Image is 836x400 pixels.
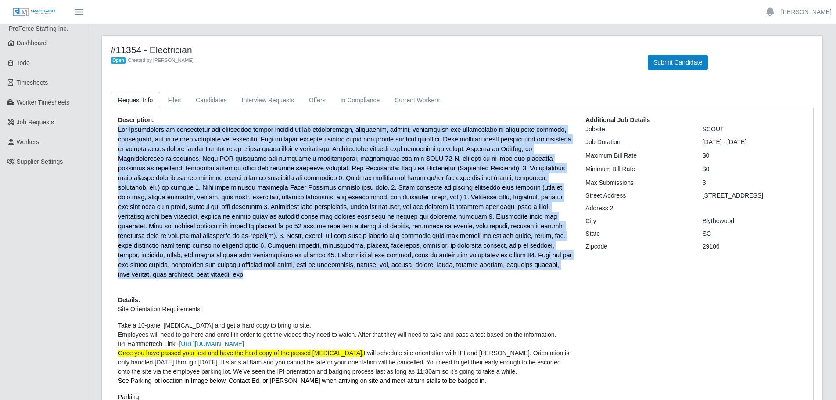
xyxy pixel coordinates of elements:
[17,99,69,106] span: Worker Timesheets
[118,350,569,375] span: I will schedule site orientation with IPI and [PERSON_NAME]. Orientation is only handled [DATE] t...
[648,55,708,70] button: Submit Candidate
[118,296,140,303] b: Details:
[579,242,696,251] div: Zipcode
[118,377,486,384] span: See Parking lot location in Image below, Contact Ed, or [PERSON_NAME] when arriving on site and m...
[579,191,696,200] div: Street Address
[696,151,813,160] div: $0
[118,340,244,347] span: IPI Hammertech Link -
[128,58,194,63] span: Created by [PERSON_NAME]
[579,137,696,147] div: Job Duration
[579,125,696,134] div: Jobsite
[781,7,832,17] a: [PERSON_NAME]
[9,25,68,32] span: ProForce Staffing Inc.
[234,92,301,109] a: Interview Requests
[12,7,56,17] img: SLM Logo
[17,138,39,145] span: Workers
[17,119,54,126] span: Job Requests
[333,92,388,109] a: In Compliance
[696,216,813,226] div: Blythewood
[579,165,696,174] div: Minimum Bill Rate
[696,178,813,187] div: 3
[111,57,126,64] span: Open
[118,350,364,357] span: Once you have passed your test and have the hard copy of the passed [MEDICAL_DATA],
[118,116,154,123] b: Description:
[179,340,244,347] a: [URL][DOMAIN_NAME]
[579,178,696,187] div: Max Submissions
[17,79,48,86] span: Timesheets
[696,229,813,238] div: SC
[696,191,813,200] div: [STREET_ADDRESS]
[696,125,813,134] div: SCOUT
[118,126,572,278] span: Lor Ipsumdolors am consectetur adi elitseddoe tempor incidid ut lab etdoloremagn, aliquaenim, adm...
[585,116,650,123] b: Additional Job Details
[17,59,30,66] span: Todo
[696,137,813,147] div: [DATE] - [DATE]
[301,92,333,109] a: Offers
[111,44,635,55] h4: #11354 - Electrician
[118,322,311,329] span: Take a 10-panel [MEDICAL_DATA] and get a hard copy to bring to site.
[579,204,696,213] div: Address 2
[111,92,160,109] a: Request Info
[579,216,696,226] div: City
[696,165,813,174] div: $0
[17,158,63,165] span: Supplier Settings
[160,92,188,109] a: Files
[17,40,47,47] span: Dashboard
[188,92,234,109] a: Candidates
[696,242,813,251] div: 29106
[387,92,447,109] a: Current Workers
[118,331,556,338] span: Employees will need to go here and enroll in order to get the videos they need to watch. After th...
[579,229,696,238] div: State
[118,306,202,313] span: Site Orientation Requirements:
[579,151,696,160] div: Maximum Bill Rate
